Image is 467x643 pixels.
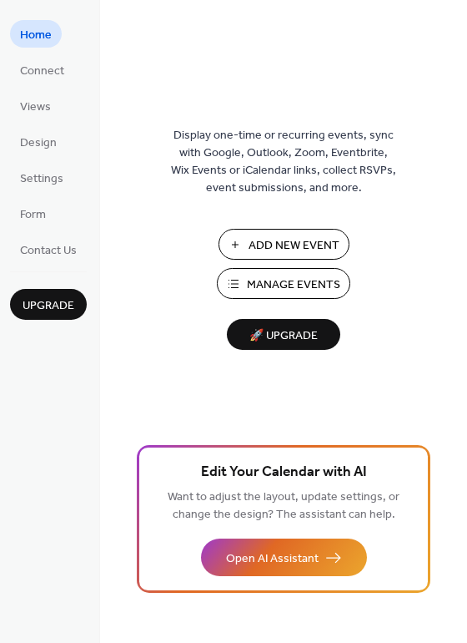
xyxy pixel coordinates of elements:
[10,20,62,48] a: Home
[10,235,87,263] a: Contact Us
[20,63,64,80] span: Connect
[226,550,319,568] span: Open AI Assistant
[10,56,74,84] a: Connect
[201,539,367,576] button: Open AI Assistant
[10,164,73,191] a: Settings
[10,200,56,227] a: Form
[218,229,349,260] button: Add New Event
[171,127,396,197] span: Display one-time or recurring events, sync with Google, Outlook, Zoom, Eventbrite, Wix Events or ...
[237,325,330,347] span: 🚀 Upgrade
[247,276,340,294] span: Manage Events
[249,237,339,255] span: Add New Event
[10,92,61,119] a: Views
[168,486,399,526] span: Want to adjust the layout, update settings, or change the design? The assistant can help.
[10,128,67,155] a: Design
[201,461,367,484] span: Edit Your Calendar with AI
[10,289,87,320] button: Upgrade
[20,206,46,224] span: Form
[20,27,52,44] span: Home
[20,170,63,188] span: Settings
[20,134,57,152] span: Design
[20,242,77,260] span: Contact Us
[227,319,340,350] button: 🚀 Upgrade
[20,99,51,116] span: Views
[217,268,350,299] button: Manage Events
[23,297,74,315] span: Upgrade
